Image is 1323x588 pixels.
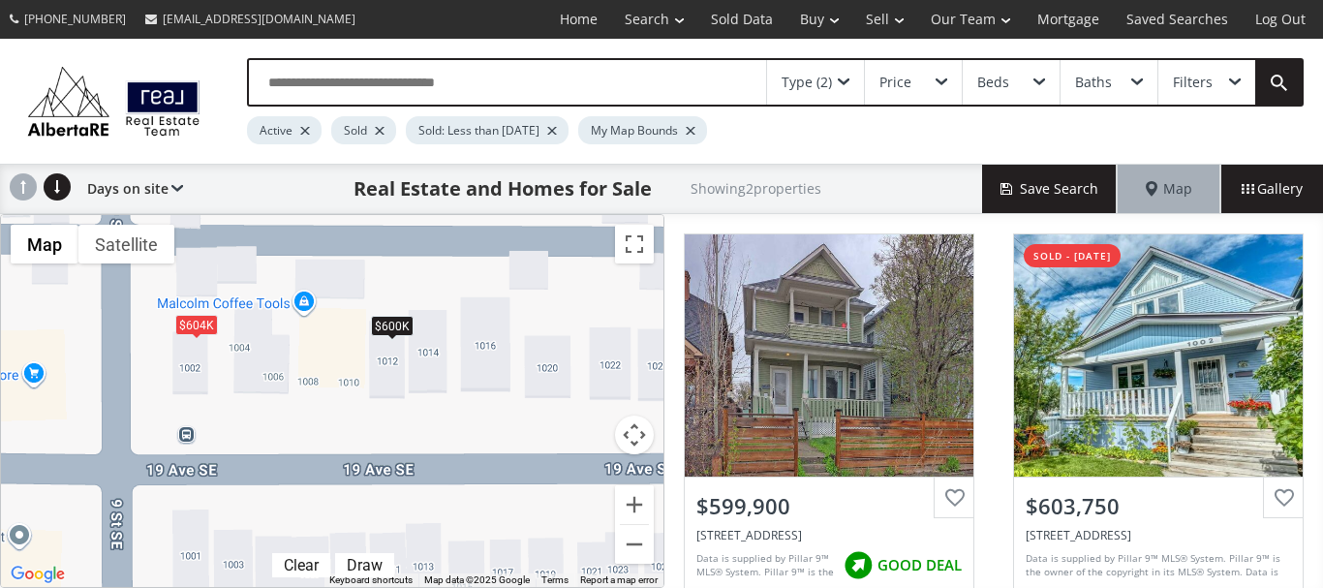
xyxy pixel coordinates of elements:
div: Filters [1173,76,1213,89]
div: Click to clear. [272,556,330,574]
div: Type (2) [782,76,832,89]
span: GOOD DEAL [877,555,962,575]
button: Show street map [11,225,78,263]
div: Gallery [1220,165,1323,213]
div: Active [247,116,322,144]
div: Click to draw. [335,556,394,574]
img: Logo [19,62,208,140]
button: Save Search [982,165,1118,213]
div: $604K [175,315,218,335]
span: Map data ©2025 Google [424,574,530,585]
div: Data is supplied by Pillar 9™ MLS® System. Pillar 9™ is the owner of the copyright in its MLS® Sy... [696,551,834,580]
div: Sold [331,116,396,144]
button: Show satellite imagery [78,225,174,263]
a: Open this area in Google Maps (opens a new window) [6,562,70,587]
div: $603,750 [1026,491,1291,521]
button: Zoom out [615,525,654,564]
a: [EMAIL_ADDRESS][DOMAIN_NAME] [136,1,365,37]
span: Gallery [1242,179,1303,199]
button: Keyboard shortcuts [329,573,413,587]
div: Price [879,76,911,89]
a: Terms [541,574,569,585]
img: rating icon [839,546,877,585]
button: Map camera controls [615,416,654,454]
div: Data is supplied by Pillar 9™ MLS® System. Pillar 9™ is the owner of the copyright in its MLS® Sy... [1026,551,1286,580]
span: Map [1146,179,1192,199]
div: 1012 19 Avenue SE, Calgary, AB T2G 1M2 [696,527,962,543]
span: [PHONE_NUMBER] [24,11,126,27]
div: Days on site [77,165,183,213]
div: Draw [342,556,387,574]
div: $599,900 [696,491,962,521]
div: $600K [371,316,414,336]
span: [EMAIL_ADDRESS][DOMAIN_NAME] [163,11,355,27]
img: Google [6,562,70,587]
div: 1002 19 Avenue SE, Calgary, AB T2G 1M2 [1026,527,1291,543]
button: Zoom in [615,485,654,524]
h1: Real Estate and Homes for Sale [354,175,652,202]
a: Report a map error [580,574,658,585]
h2: Showing 2 properties [691,181,821,196]
div: Clear [279,556,323,574]
div: Map [1118,165,1220,213]
div: My Map Bounds [578,116,707,144]
button: Toggle fullscreen view [615,225,654,263]
div: Beds [977,76,1009,89]
div: Baths [1075,76,1112,89]
div: Sold: Less than [DATE] [406,116,569,144]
